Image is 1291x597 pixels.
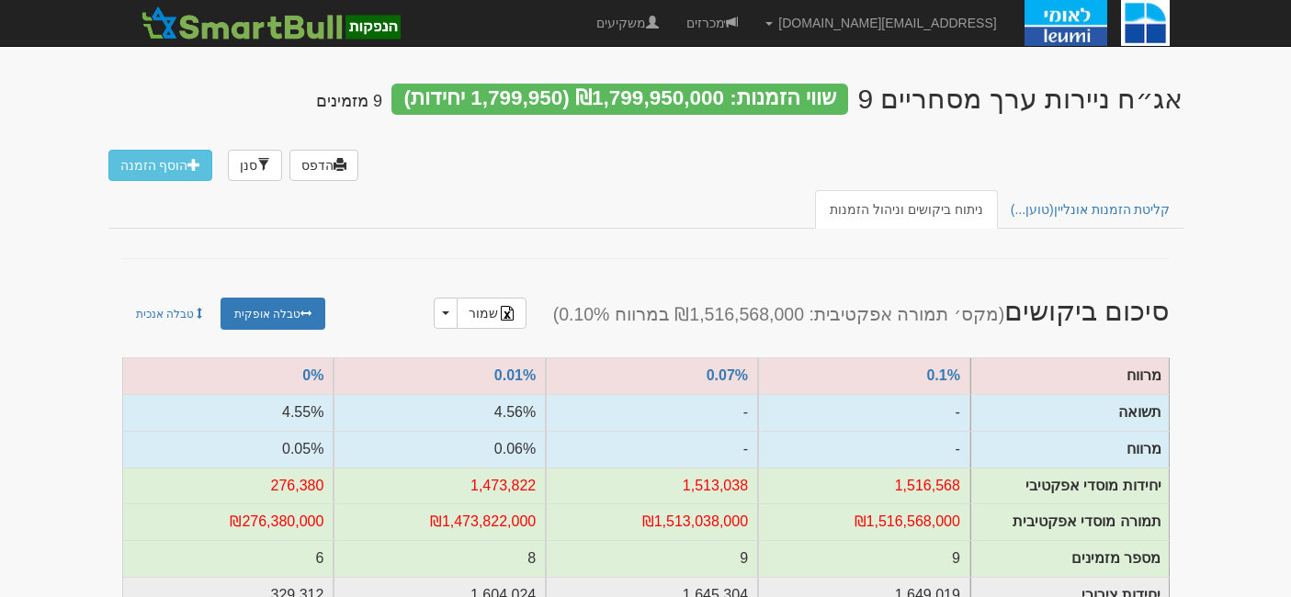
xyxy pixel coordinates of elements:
[494,367,536,383] a: 0.01%
[500,306,515,321] img: excel-file-black.png
[758,540,970,577] td: מספר מזמינים
[136,5,406,41] img: SmartBull Logo
[122,394,334,431] td: תשואה
[377,296,1183,329] h2: סיכום ביקושים
[758,503,970,540] td: תמורה אפקטיבית
[122,431,334,467] td: מרווח
[391,84,849,115] div: שווי הזמנות: ₪1,799,950,000 (1,799,950 יחידות)
[289,150,358,181] a: הדפס
[316,93,382,111] h4: 9 מזמינים
[996,190,1185,229] a: קליטת הזמנות אונליין(טוען...)
[707,367,748,383] a: 0.07%
[758,431,970,467] td: מרווח
[122,540,334,577] td: מספר מזמינים
[758,467,970,504] td: יחידות אפקטיבי
[857,84,1183,114] div: בנק לאומי לישראל בע"מ - אג״ח (ניירות ערך מסחריים 9) - הנפקה לציבור
[546,394,758,431] td: תשואה
[970,504,1169,541] td: תמורה מוסדי אפקטיבית
[815,190,998,229] a: ניתוח ביקושים וניהול הזמנות
[970,431,1169,467] td: מרווח
[546,467,758,504] td: יחידות אפקטיבי
[122,467,334,504] td: יחידות אפקטיבי
[970,358,1169,395] td: מרווח
[970,467,1169,504] td: יחידות מוסדי אפקטיבי
[970,541,1169,578] td: מספר מזמינים
[334,467,546,504] td: יחידות אפקטיבי
[758,394,970,431] td: תשואה
[553,304,1005,324] small: (מקס׳ תמורה אפקטיבית: ₪1,516,568,000 במרווח 0.10%)
[546,503,758,540] td: תמורה אפקטיבית
[228,150,282,181] a: סנן
[457,298,527,329] a: שמור
[334,394,546,431] td: תשואה
[221,298,325,330] a: טבלה אופקית
[334,503,546,540] td: תמורה אפקטיבית
[122,503,334,540] td: תמורה אפקטיבית
[546,540,758,577] td: מספר מזמינים
[122,298,219,330] a: טבלה אנכית
[970,394,1169,431] td: תשואה
[334,540,546,577] td: מספר מזמינים
[302,367,323,383] a: 0%
[334,431,546,467] td: מרווח
[546,431,758,467] td: מרווח
[108,150,213,181] a: הוסף הזמנה
[1011,202,1054,217] span: (טוען...)
[926,367,959,383] a: 0.1%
